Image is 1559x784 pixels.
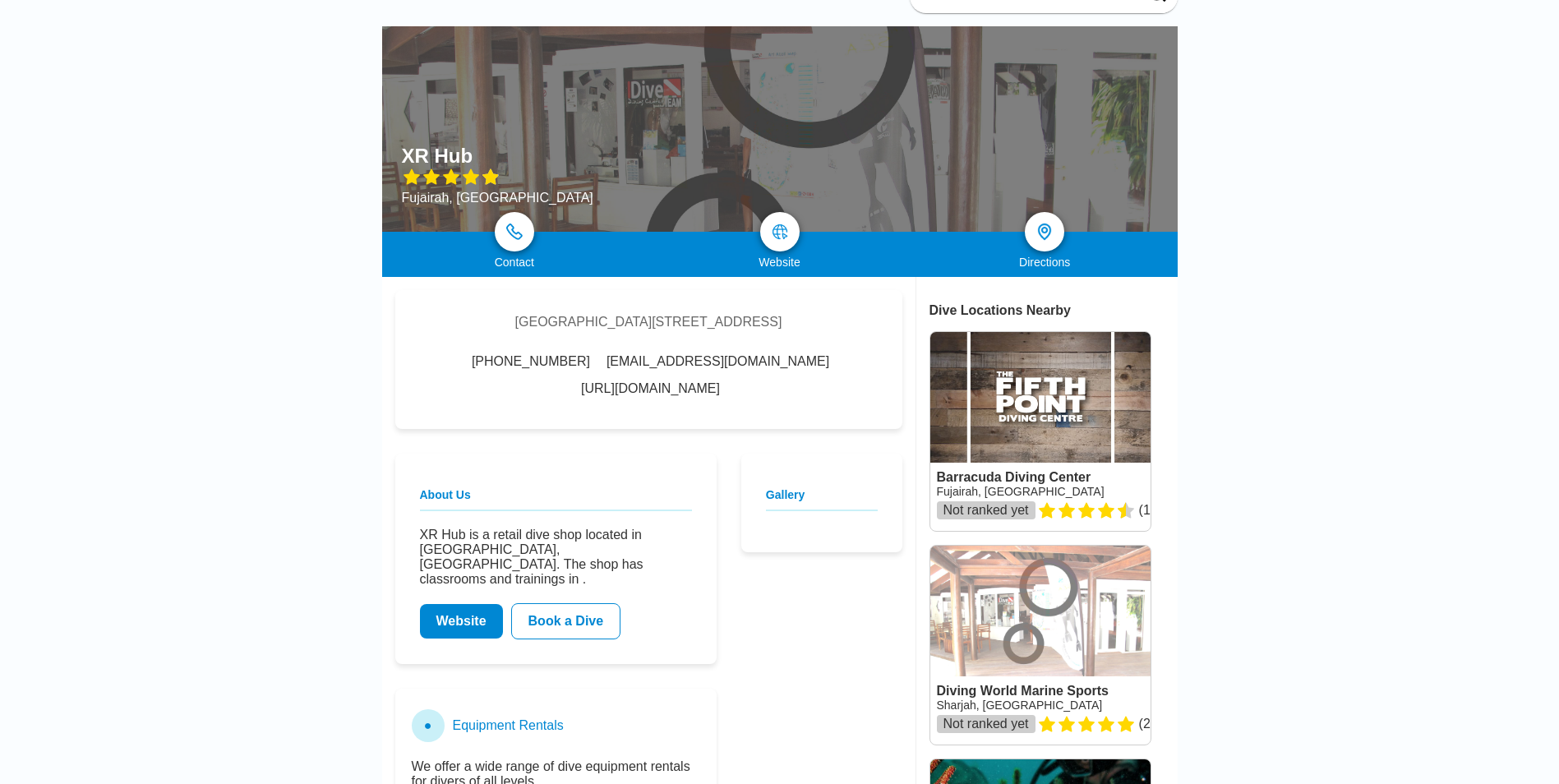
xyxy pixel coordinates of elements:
div: Website [647,256,912,269]
span: [EMAIL_ADDRESS][DOMAIN_NAME] [607,354,829,369]
h1: XR Hub [402,145,473,168]
div: Contact [382,256,648,269]
div: ● [412,709,445,742]
img: directions [1035,222,1054,242]
p: XR Hub is a retail dive shop located in [GEOGRAPHIC_DATA], [GEOGRAPHIC_DATA]. The shop has classr... [420,528,692,587]
a: directions [1025,212,1064,251]
div: Fujairah, [GEOGRAPHIC_DATA] [402,191,593,205]
img: map [772,224,788,240]
a: map [760,212,800,251]
h3: Equipment Rentals [453,718,564,733]
a: [URL][DOMAIN_NAME] [581,381,720,396]
div: Directions [912,256,1178,269]
a: Fujairah, [GEOGRAPHIC_DATA] [937,485,1105,498]
h2: Gallery [766,488,878,511]
a: Book a Dive [511,603,621,639]
span: [PHONE_NUMBER] [472,354,590,369]
img: phone [506,224,523,240]
a: Website [420,604,503,639]
div: [GEOGRAPHIC_DATA][STREET_ADDRESS] [515,315,782,330]
h2: About Us [420,488,692,511]
div: Dive Locations Nearby [929,303,1178,318]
